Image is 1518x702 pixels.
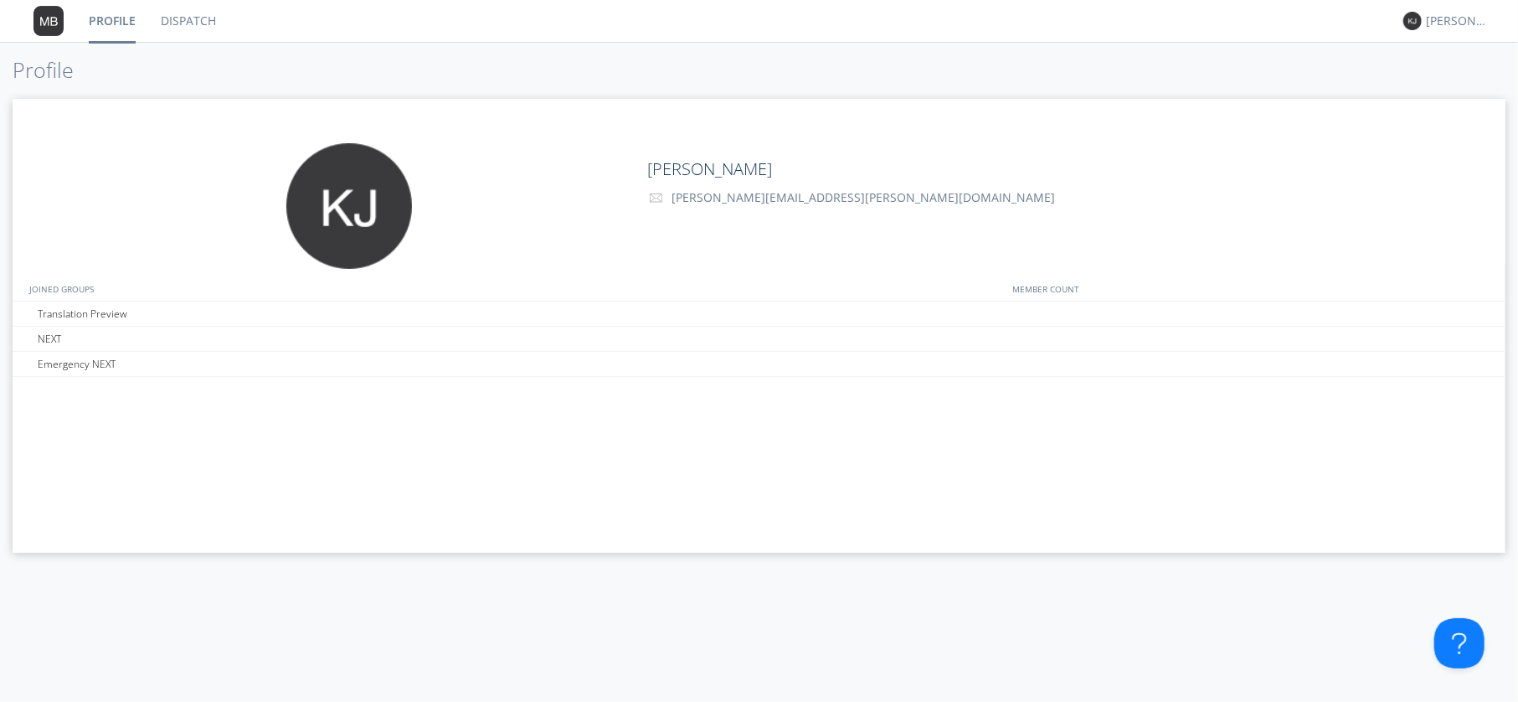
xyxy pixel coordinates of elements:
div: Translation Preview [33,302,522,326]
div: NEXT [33,327,522,351]
span: [PERSON_NAME][EMAIL_ADDRESS][PERSON_NAME][DOMAIN_NAME] [672,189,1055,205]
img: envelope-outline.svg [650,194,662,203]
div: [PERSON_NAME] [1426,13,1489,29]
iframe: Toggle Customer Support [1434,618,1485,668]
div: Emergency NEXT [33,352,522,376]
h1: Profile [13,59,1505,82]
div: JOINED GROUPS [25,276,510,301]
h2: [PERSON_NAME] [647,160,1369,178]
img: 373638.png [1403,12,1422,30]
img: 373638.png [286,143,412,269]
img: 373638.png [33,6,64,36]
div: MEMBER COUNT [1008,276,1505,301]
